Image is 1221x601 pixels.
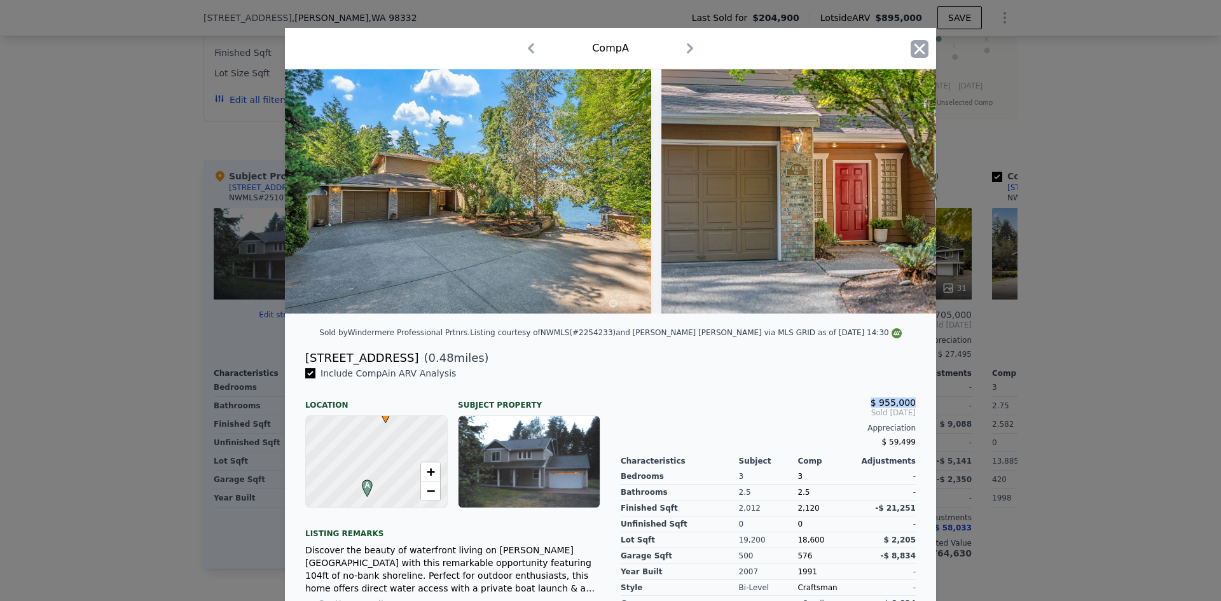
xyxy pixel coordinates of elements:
[797,535,824,544] span: 18,600
[359,480,366,487] div: A
[427,464,435,480] span: +
[857,564,916,580] div: -
[739,580,798,596] div: Bi-Level
[621,532,739,548] div: Lot Sqft
[621,516,739,532] div: Unfinished Sqft
[739,532,798,548] div: 19,200
[621,548,739,564] div: Garage Sqft
[739,564,798,580] div: 2007
[621,485,739,501] div: Bathrooms
[857,485,916,501] div: -
[797,472,803,481] span: 3
[797,551,812,560] span: 576
[621,408,916,418] span: Sold [DATE]
[884,535,916,544] span: $ 2,205
[797,504,819,513] span: 2,120
[875,504,916,513] span: -$ 21,251
[305,518,600,539] div: Listing remarks
[739,456,798,466] div: Subject
[470,328,902,337] div: Listing courtesy of NWMLS (#2254233) and [PERSON_NAME] [PERSON_NAME] via MLS GRID as of [DATE] 14:30
[797,456,857,466] div: Comp
[305,390,448,410] div: Location
[319,328,470,337] div: Sold by Windermere Professional Prtnrs .
[621,456,739,466] div: Characteristics
[621,580,739,596] div: Style
[421,481,440,501] a: Zoom out
[797,485,857,501] div: 2.5
[857,469,916,485] div: -
[315,368,461,378] span: Include Comp A in ARV Analysis
[892,328,902,338] img: NWMLS Logo
[661,69,1028,314] img: Property Img
[739,485,798,501] div: 2.5
[882,438,916,446] span: $ 59,499
[621,469,739,485] div: Bedrooms
[797,580,857,596] div: Craftsman
[621,501,739,516] div: Finished Sqft
[458,390,600,410] div: Subject Property
[592,41,629,56] div: Comp A
[857,456,916,466] div: Adjustments
[739,501,798,516] div: 2,012
[739,516,798,532] div: 0
[871,397,916,408] span: $ 955,000
[857,516,916,532] div: -
[621,423,916,433] div: Appreciation
[418,349,488,367] span: ( miles)
[427,483,435,499] span: −
[857,580,916,596] div: -
[739,469,798,485] div: 3
[305,544,600,595] div: Discover the beauty of waterfront living on [PERSON_NAME][GEOGRAPHIC_DATA] with this remarkable o...
[621,564,739,580] div: Year Built
[359,480,376,491] span: A
[739,548,798,564] div: 500
[797,564,857,580] div: 1991
[421,462,440,481] a: Zoom in
[429,351,454,364] span: 0.48
[285,69,651,314] img: Property Img
[797,520,803,528] span: 0
[881,551,916,560] span: -$ 8,834
[305,349,418,367] div: [STREET_ADDRESS]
